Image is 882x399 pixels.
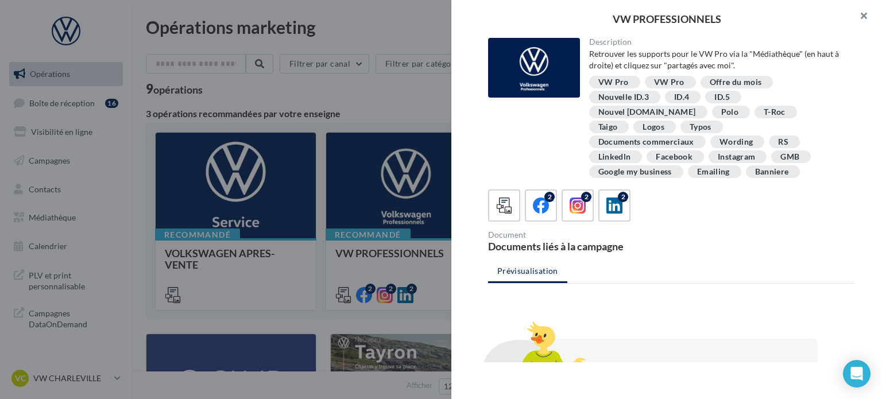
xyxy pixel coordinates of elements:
div: Banniere [755,168,789,176]
div: VW PROFESSIONNELS [470,14,864,24]
div: RS [778,138,788,146]
div: 2 [544,192,555,202]
div: Polo [721,108,738,117]
div: Typos [690,123,711,131]
div: Open Intercom Messenger [843,360,871,388]
div: VW Pro [598,78,629,87]
div: Facebook [656,153,693,161]
div: 2 [618,192,628,202]
div: Google my business [598,168,672,176]
div: Document [488,231,667,239]
div: ID.4 [674,93,689,102]
div: T-Roc [764,108,786,117]
div: Nouvel [DOMAIN_NAME] [598,108,696,117]
div: Taigo [598,123,618,131]
div: Nouvelle ID.3 [598,93,649,102]
div: Documents commerciaux [598,138,694,146]
div: 2 [581,192,591,202]
div: Linkedln [598,153,631,161]
div: Documents liés à la campagne [488,241,667,251]
div: GMB [780,153,799,161]
div: VW Pro [654,78,684,87]
div: Emailing [697,168,730,176]
div: ID.5 [714,93,729,102]
div: Description [589,38,846,46]
div: Wording [719,138,753,146]
div: Retrouver les supports pour le VW Pro via la "Médiathèque" (en haut à droite) et cliquez sur "par... [589,48,846,71]
div: Instagram [718,153,755,161]
div: Offre du mois [710,78,762,87]
div: Logos [643,123,664,131]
